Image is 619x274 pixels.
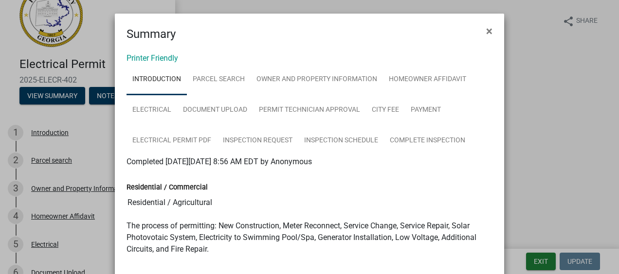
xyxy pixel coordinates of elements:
[253,95,366,126] a: Permit Technician Approval
[127,53,178,63] a: Printer Friendly
[127,157,312,166] span: Completed [DATE][DATE] 8:56 AM EDT by Anonymous
[187,64,251,95] a: Parcel search
[366,95,405,126] a: City Fee
[384,125,471,156] a: Complete Inspection
[405,95,447,126] a: Payment
[217,125,298,156] a: Inspection Request
[486,24,492,38] span: ×
[251,64,383,95] a: Owner and Property Information
[127,64,187,95] a: Introduction
[478,17,500,45] button: Close
[127,25,176,43] h4: Summary
[177,95,253,126] a: Document Upload
[383,64,472,95] a: Homeowner Affidavit
[127,95,177,126] a: Electrical
[127,220,492,255] p: The process of permitting: New Construction, Meter Reconnect, Service Change, Service Repair, Sol...
[127,184,208,191] label: Residential / Commercial
[298,125,384,156] a: Inspection Schedule
[127,125,217,156] a: Electrical Permit PDF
